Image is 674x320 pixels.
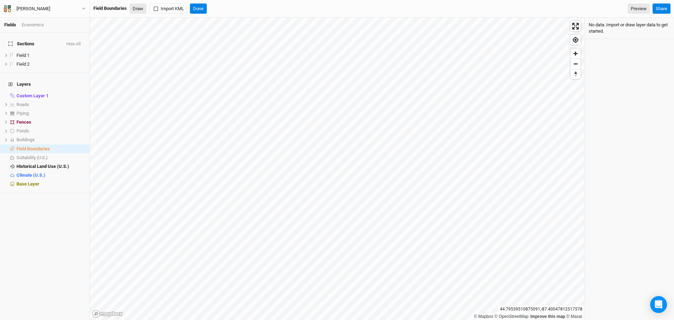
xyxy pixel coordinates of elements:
div: Economics [22,22,44,28]
button: Enter fullscreen [570,21,581,31]
span: Custom Layer 1 [16,93,48,98]
div: Base Layer [16,181,85,187]
span: Field 2 [16,61,29,67]
div: Field Boundaries [93,5,127,12]
span: Buildings [16,137,35,142]
span: Roads [16,102,29,107]
div: 44.79539510875091 , -87.40047812517578 [498,306,584,313]
div: [PERSON_NAME] [16,5,50,12]
button: Reset bearing to north [570,69,581,79]
span: Base Layer [16,181,39,187]
div: Field 1 [16,53,85,58]
a: Mapbox logo [92,310,123,318]
div: Climate (U.S.) [16,172,85,178]
button: Zoom out [570,59,581,69]
span: Piping [16,111,29,116]
canvas: Map [90,18,584,320]
a: Fields [4,22,16,27]
button: Zoom in [570,48,581,59]
div: Piping [16,111,85,116]
button: [PERSON_NAME] [4,5,86,13]
div: Historical Land Use (U.S.) [16,164,85,169]
a: Preview [628,4,650,14]
a: Mapbox [474,314,493,319]
button: Import KML [149,4,187,14]
button: Done [190,4,207,14]
h4: Layers [4,77,85,91]
div: Roads [16,102,85,107]
span: Climate (U.S.) [16,172,45,178]
button: Find my location [570,35,581,45]
button: Hide All [66,42,81,47]
div: Custom Layer 1 [16,93,85,99]
span: Suitability (U.S.) [16,155,48,160]
div: Field 2 [16,61,85,67]
div: Field Boundaries [16,146,85,152]
div: Buildings [16,137,85,143]
span: Fences [16,119,31,125]
span: Historical Land Use (U.S.) [16,164,69,169]
div: Ponds [16,128,85,134]
span: Field 1 [16,53,29,58]
div: Susan Hartzell [16,5,50,12]
span: Field Boundaries [16,146,50,151]
div: Fences [16,119,85,125]
a: Improve this map [530,314,565,319]
button: Share [653,4,670,14]
span: Sections [8,41,34,47]
span: Ponds [16,128,29,133]
div: Suitability (U.S.) [16,155,85,161]
a: OpenStreetMap [495,314,529,319]
div: No data. Import or draw layer data to get started. [584,18,674,39]
a: Maxar [566,314,582,319]
button: Draw [130,4,146,14]
div: Open Intercom Messenger [650,296,667,313]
